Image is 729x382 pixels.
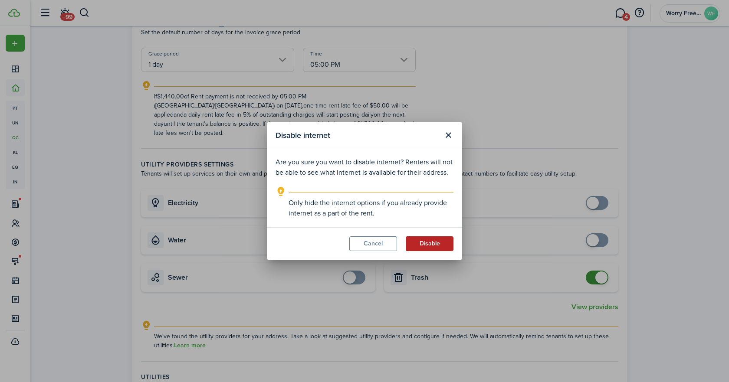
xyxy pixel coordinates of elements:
modal-title: Disable internet [276,127,439,144]
button: Disable [406,236,453,251]
p: Are you sure you want to disable internet? Renters will not be able to see what internet is avail... [276,157,453,178]
button: Close modal [441,128,456,143]
i: outline [276,186,286,197]
explanation-description: Only hide the internet options if you already provide internet as a part of the rent. [289,198,453,219]
button: Cancel [349,236,397,251]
